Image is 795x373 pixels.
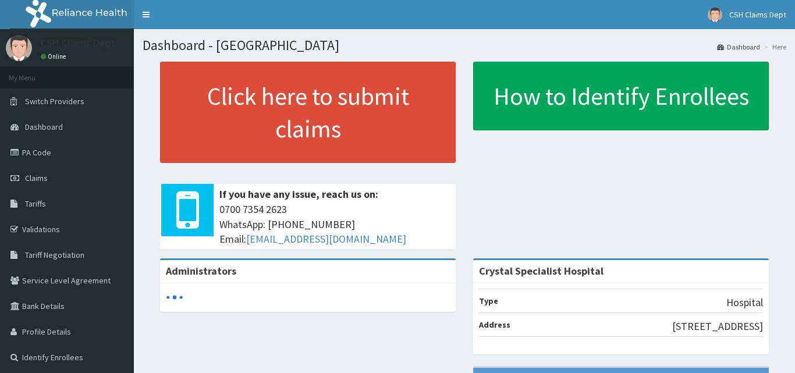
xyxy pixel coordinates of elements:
span: Dashboard [25,122,63,132]
b: Address [479,319,510,330]
a: Dashboard [717,42,760,52]
a: Online [41,52,69,61]
img: User Image [708,8,722,22]
span: CSH Claims Dept [729,9,786,20]
a: How to Identify Enrollees [473,62,769,130]
span: Claims [25,173,48,183]
b: Administrators [166,264,236,278]
a: Click here to submit claims [160,62,456,163]
strong: Crystal Specialist Hospital [479,264,604,278]
span: Tariff Negotiation [25,250,84,260]
p: CSH Claims Dept [41,38,116,48]
span: Switch Providers [25,96,84,106]
a: [EMAIL_ADDRESS][DOMAIN_NAME] [246,232,406,246]
h1: Dashboard - [GEOGRAPHIC_DATA] [143,38,786,53]
img: User Image [6,35,32,61]
svg: audio-loading [166,289,183,306]
b: If you have any issue, reach us on: [219,187,378,201]
span: 0700 7354 2623 WhatsApp: [PHONE_NUMBER] Email: [219,202,450,247]
b: Type [479,296,498,306]
li: Here [761,42,786,52]
span: Tariffs [25,198,46,209]
p: Hospital [726,295,763,310]
p: [STREET_ADDRESS] [672,319,763,334]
